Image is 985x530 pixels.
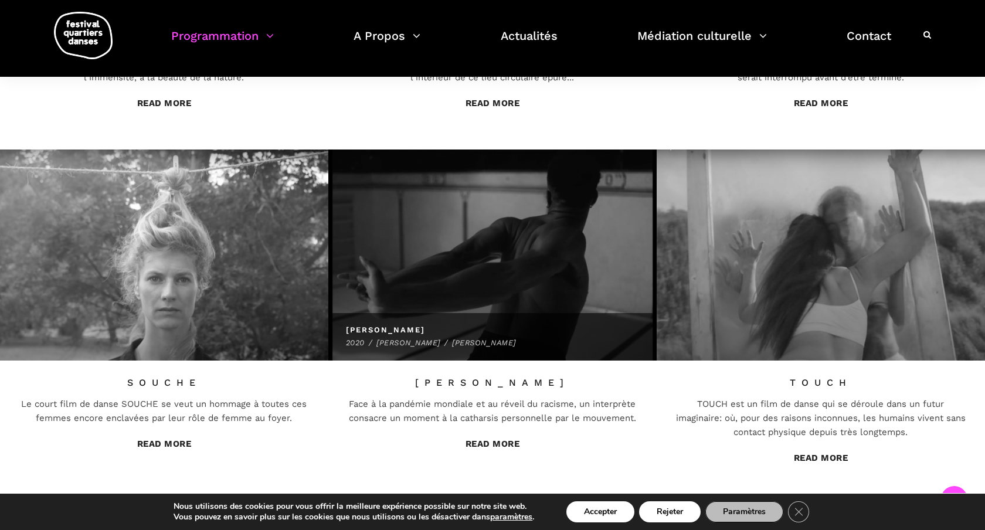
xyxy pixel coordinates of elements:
p: Nous utilisons des cookies pour vous offrir la meilleure expérience possible sur notre site web. [174,501,534,512]
a: Read More [137,98,192,108]
a: Read More [794,453,848,463]
button: Rejeter [639,501,701,522]
span: / [369,338,372,347]
a: [PERSON_NAME] [376,338,440,347]
button: paramètres [490,512,532,522]
button: Accepter [566,501,634,522]
a: Read More [466,98,520,108]
a: 2020 [346,338,365,347]
a: Read More [466,439,520,449]
img: logo-fqd-med [54,12,113,59]
a: [PERSON_NAME] [346,325,425,334]
a: Programmation [171,26,274,60]
button: Paramètres [705,501,783,522]
a: [PERSON_NAME] [452,338,516,347]
img: Copie de Kyana Lyne – JONTAE [312,139,673,371]
a: Touch [790,377,852,388]
p: Vous pouvez en savoir plus sur les cookies que nous utilisons ou les désactiver dans . [174,512,534,522]
div: Face à la pandémie mondiale et au réveil du racisme, un interprète consacre un moment à la cathar... [345,392,640,425]
a: Read More [137,439,192,449]
a: A Propos [354,26,420,60]
a: Médiation culturelle [637,26,767,60]
div: TOUCH est un film de danse qui se déroule dans un futur imaginaire: où, pour des raisons inconnue... [674,392,968,439]
button: Close GDPR Cookie Banner [788,501,809,522]
img: Kyra Jean Green – TOUCH [657,150,985,361]
span: / [444,338,448,347]
a: Souche [127,377,201,388]
div: Le court film de danse SOUCHE se veut un hommage à toutes ces femmes encore enclavées par leur rô... [17,392,311,425]
a: Actualités [501,26,558,60]
a: Read More [794,98,848,108]
a: [PERSON_NAME] [415,377,569,388]
a: Contact [847,26,891,60]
